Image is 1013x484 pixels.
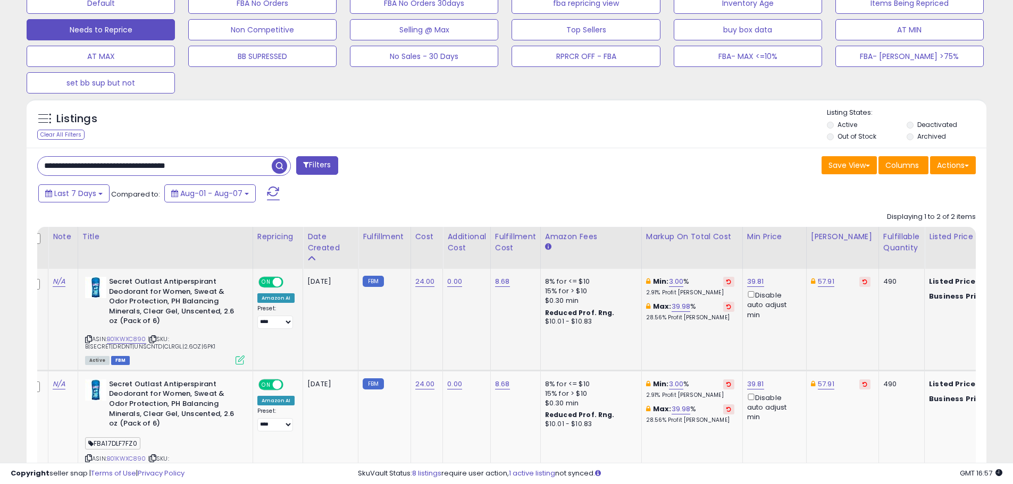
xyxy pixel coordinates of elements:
[747,379,764,389] a: 39.81
[545,389,633,398] div: 15% for > $10
[111,189,160,199] span: Compared to:
[646,314,734,321] p: 28.56% Profit [PERSON_NAME]
[669,379,684,389] a: 3.00
[747,289,798,320] div: Disable auto adjust min
[835,46,984,67] button: FBA- [PERSON_NAME] >75%
[415,379,435,389] a: 24.00
[138,468,185,478] a: Privacy Policy
[811,231,874,242] div: [PERSON_NAME]
[307,231,354,253] div: Date Created
[672,404,691,414] a: 39.98
[188,46,337,67] button: BB SUPRESSED
[747,276,764,287] a: 39.81
[85,379,106,401] img: 41LHaKu4rTL._SL40_.jpg
[822,156,877,174] button: Save View
[91,468,136,478] a: Terms of Use
[929,276,977,286] b: Listed Price:
[495,379,510,389] a: 8.68
[883,277,916,286] div: 490
[512,19,660,40] button: Top Sellers
[495,276,510,287] a: 8.68
[838,120,857,129] label: Active
[85,335,216,351] span: | SKU: B|SECRET|DRDNT|UNSCNTD|CLRGL|2.6OZ|6PK1
[545,231,637,242] div: Amazon Fees
[27,72,175,94] button: set bb sup but not
[307,379,350,389] div: [DATE]
[885,160,919,171] span: Columns
[545,242,551,252] small: Amazon Fees.
[27,46,175,67] button: AT MAX
[545,410,615,419] b: Reduced Prof. Rng.
[415,276,435,287] a: 24.00
[838,132,876,141] label: Out of Stock
[646,289,734,296] p: 2.91% Profit [PERSON_NAME]
[495,231,536,253] div: Fulfillment Cost
[412,468,441,478] a: 8 listings
[887,212,976,222] div: Displaying 1 to 2 of 2 items
[82,231,248,242] div: Title
[257,293,295,303] div: Amazon AI
[109,379,238,431] b: Secret Outlast Antiperspirant Deodorant for Women, Sweat & Odor Protection, PH Balancing Minerals...
[917,132,946,141] label: Archived
[296,156,338,175] button: Filters
[747,231,802,242] div: Min Price
[646,277,734,296] div: %
[447,231,486,253] div: Additional Cost
[545,317,633,326] div: $10.01 - $10.83
[545,286,633,296] div: 15% for > $10
[257,407,295,431] div: Preset:
[27,19,175,40] button: Needs to Reprice
[512,46,660,67] button: RPRCR OFF - FBA
[674,46,822,67] button: FBA- MAX <=10%
[646,392,734,399] p: 2.91% Profit [PERSON_NAME]
[545,308,615,317] b: Reduced Prof. Rng.
[818,379,834,389] a: 57.91
[53,379,65,389] a: N/A
[85,277,245,363] div: ASIN:
[53,231,73,242] div: Note
[85,437,140,449] span: FBA17DLF7FZ0
[641,227,742,269] th: The percentage added to the cost of goods (COGS) that forms the calculator for Min & Max prices.
[282,380,299,389] span: OFF
[960,468,1002,478] span: 2025-08-15 16:57 GMT
[11,468,49,478] strong: Copyright
[11,469,185,479] div: seller snap | |
[350,46,498,67] button: No Sales - 30 Days
[883,231,920,253] div: Fulfillable Quantity
[107,335,146,344] a: B01KWXC890
[509,468,555,478] a: 1 active listing
[85,277,106,298] img: 41LHaKu4rTL._SL40_.jpg
[109,277,238,329] b: Secret Outlast Antiperspirant Deodorant for Women, Sweat & Odor Protection, PH Balancing Minerals...
[646,379,734,399] div: %
[672,301,691,312] a: 39.98
[447,379,462,389] a: 0.00
[653,301,672,311] b: Max:
[257,305,295,329] div: Preset:
[929,379,977,389] b: Listed Price:
[545,277,633,286] div: 8% for <= $10
[54,188,96,199] span: Last 7 Days
[358,469,1002,479] div: SkuVault Status: require user action, not synced.
[930,156,976,174] button: Actions
[653,379,669,389] b: Min:
[85,356,110,365] span: All listings currently available for purchase on Amazon
[259,380,273,389] span: ON
[653,276,669,286] b: Min:
[646,404,734,424] div: %
[38,184,110,202] button: Last 7 Days
[917,120,957,129] label: Deactivated
[363,231,406,242] div: Fulfillment
[282,278,299,287] span: OFF
[818,276,834,287] a: 57.91
[350,19,498,40] button: Selling @ Max
[545,296,633,305] div: $0.30 min
[545,420,633,429] div: $10.01 - $10.83
[545,379,633,389] div: 8% for <= $10
[653,404,672,414] b: Max:
[164,184,256,202] button: Aug-01 - Aug-07
[646,417,734,424] p: 28.56% Profit [PERSON_NAME]
[53,276,65,287] a: N/A
[188,19,337,40] button: Non Competitive
[363,378,383,389] small: FBM
[747,392,798,422] div: Disable auto adjust min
